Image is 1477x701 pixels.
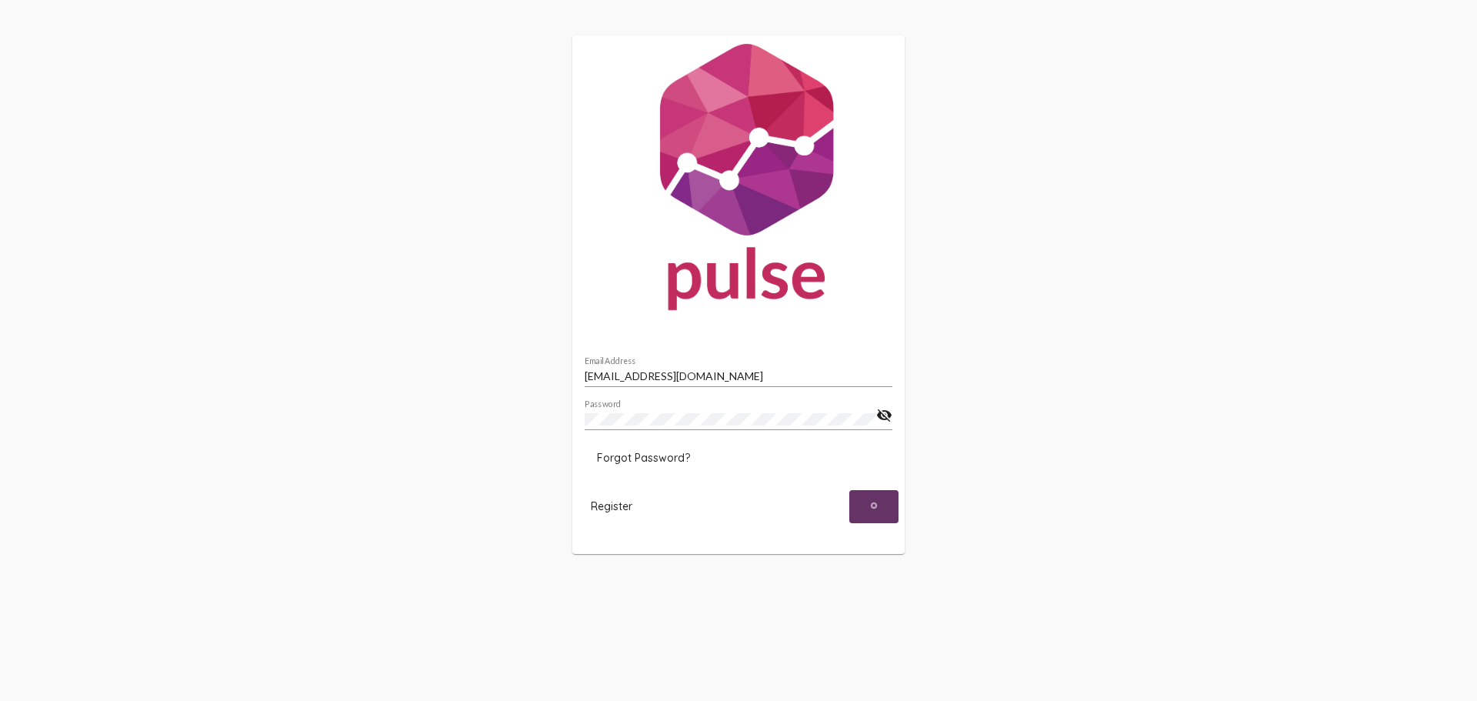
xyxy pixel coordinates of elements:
mat-icon: visibility_off [876,406,892,425]
img: Pulse For Good Logo [572,35,905,326]
span: Forgot Password? [597,451,690,465]
button: Forgot Password? [585,444,702,472]
button: Register [578,490,645,523]
span: Register [591,499,632,513]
